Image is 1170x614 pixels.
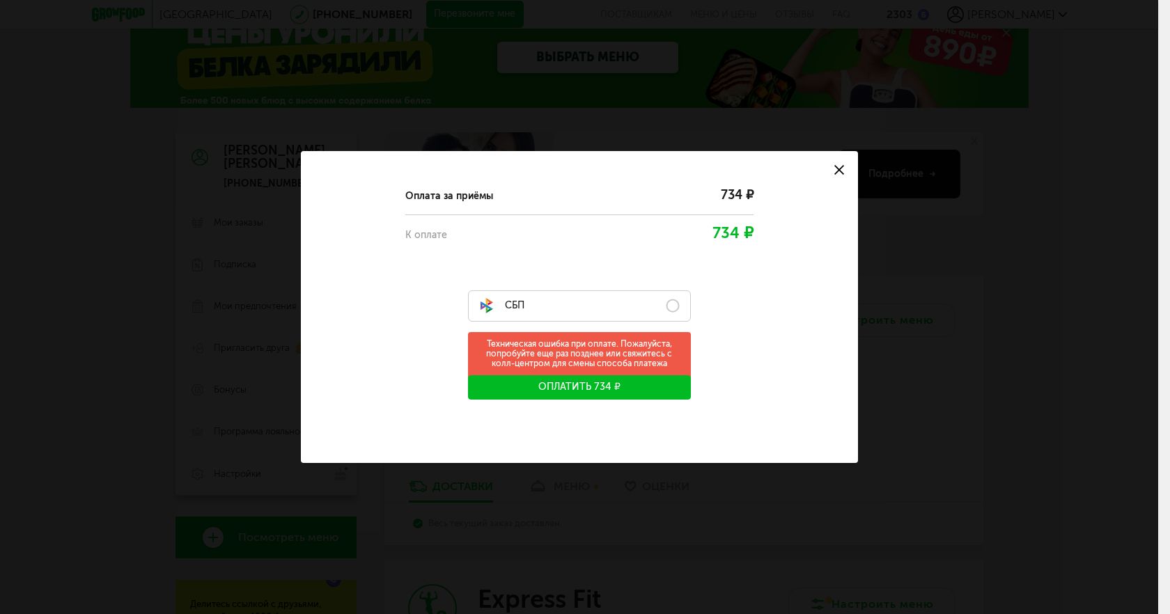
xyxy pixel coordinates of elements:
[405,228,510,243] div: К оплате
[475,339,684,368] li: Техническая ошибка при оплате. Пожалуйста, попробуйте еще раз позднее или свяжитесь с колл-центро...
[479,298,494,313] img: sbp-pay.a0b1cb1.svg
[479,298,524,313] span: СБП
[405,189,649,204] div: Оплата за приёмы
[712,223,754,242] span: 734 ₽
[468,375,691,400] button: Оплатить 734 ₽
[649,184,754,206] div: 734 ₽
